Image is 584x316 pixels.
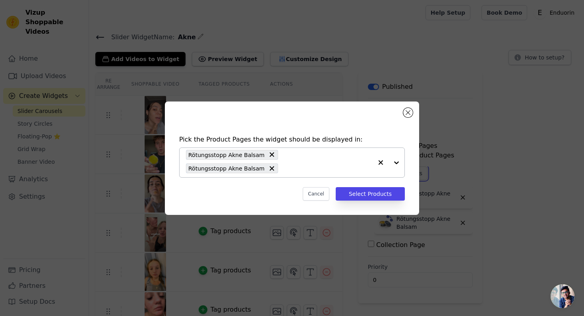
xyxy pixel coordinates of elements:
button: Cancel [303,187,329,201]
span: Rötungsstopp Akne Balsam [188,164,265,173]
h4: Pick the Product Pages the widget should be displayed in: [179,135,405,144]
button: Select Products [336,187,405,201]
span: Rötungsstopp Akne Balsam [188,150,265,159]
button: Close modal [403,108,413,117]
div: Open chat [551,284,574,308]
